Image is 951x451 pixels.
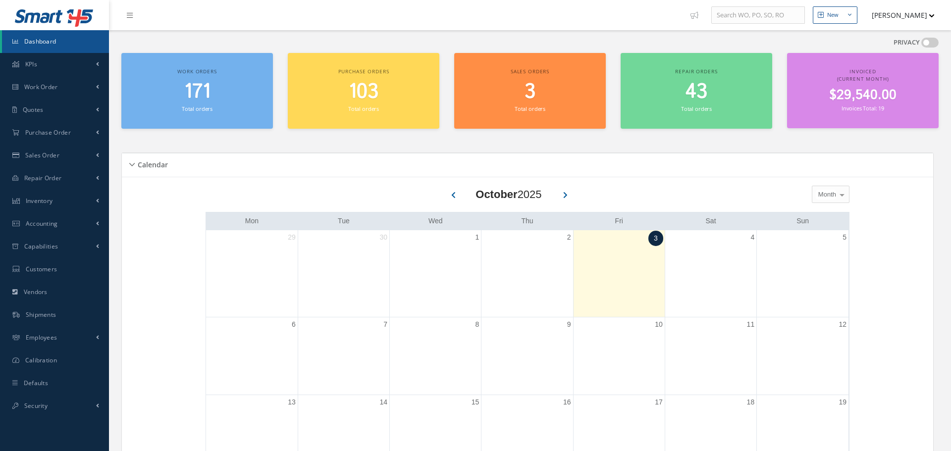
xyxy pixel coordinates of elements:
[686,78,707,106] span: 43
[515,105,545,112] small: Total orders
[565,317,573,332] a: October 9, 2025
[336,215,352,227] a: Tuesday
[475,188,517,200] b: October
[862,5,935,25] button: [PERSON_NAME]
[665,317,756,395] td: October 11, 2025
[794,215,811,227] a: Sunday
[561,395,573,409] a: October 16, 2025
[290,317,298,332] a: October 6, 2025
[381,317,389,332] a: October 7, 2025
[390,317,481,395] td: October 8, 2025
[474,230,481,245] a: October 1, 2025
[475,186,541,202] div: 2025
[23,105,44,114] span: Quotes
[787,53,939,128] a: Invoiced (Current Month) $29,540.00 Invoices Total: 19
[837,317,848,332] a: October 12, 2025
[390,230,481,317] td: October 1, 2025
[177,68,216,75] span: Work orders
[24,242,58,251] span: Capabilities
[704,215,718,227] a: Saturday
[613,215,625,227] a: Friday
[745,395,757,409] a: October 18, 2025
[377,395,389,409] a: October 14, 2025
[745,317,757,332] a: October 11, 2025
[184,78,211,106] span: 171
[26,333,57,342] span: Employees
[474,317,481,332] a: October 8, 2025
[377,230,389,245] a: September 30, 2025
[675,68,717,75] span: Repair orders
[621,53,772,129] a: Repair orders 43 Total orders
[648,231,663,246] a: October 3, 2025
[25,151,59,159] span: Sales Order
[24,401,48,410] span: Security
[842,104,884,112] small: Invoices Total: 19
[25,60,37,68] span: KPIs
[349,78,378,106] span: 103
[286,230,298,245] a: September 29, 2025
[511,68,549,75] span: Sales orders
[653,395,665,409] a: October 17, 2025
[182,105,212,112] small: Total orders
[338,68,389,75] span: Purchase orders
[665,230,756,317] td: October 4, 2025
[757,317,848,395] td: October 12, 2025
[26,197,53,205] span: Inventory
[653,317,665,332] a: October 10, 2025
[243,215,261,227] a: Monday
[24,174,62,182] span: Repair Order
[827,11,839,19] div: New
[298,230,389,317] td: September 30, 2025
[681,105,712,112] small: Total orders
[573,230,665,317] td: October 3, 2025
[206,230,298,317] td: September 29, 2025
[24,288,48,296] span: Vendors
[525,78,535,106] span: 3
[816,190,836,200] span: Month
[25,128,71,137] span: Purchase Order
[829,86,897,105] span: $29,540.00
[135,157,168,169] h5: Calendar
[426,215,445,227] a: Wednesday
[757,230,848,317] td: October 5, 2025
[25,356,57,364] span: Calibration
[841,230,848,245] a: October 5, 2025
[837,395,848,409] a: October 19, 2025
[288,53,439,129] a: Purchase orders 103 Total orders
[837,75,889,82] span: (Current Month)
[519,215,535,227] a: Thursday
[849,68,876,75] span: Invoiced
[298,317,389,395] td: October 7, 2025
[24,37,56,46] span: Dashboard
[2,30,109,53] a: Dashboard
[470,395,481,409] a: October 15, 2025
[26,310,56,319] span: Shipments
[481,317,573,395] td: October 9, 2025
[711,6,805,24] input: Search WO, PO, SO, RO
[481,230,573,317] td: October 2, 2025
[26,265,57,273] span: Customers
[348,105,379,112] small: Total orders
[454,53,606,129] a: Sales orders 3 Total orders
[24,83,58,91] span: Work Order
[26,219,58,228] span: Accounting
[573,317,665,395] td: October 10, 2025
[24,379,48,387] span: Defaults
[813,6,857,24] button: New
[286,395,298,409] a: October 13, 2025
[565,230,573,245] a: October 2, 2025
[894,38,920,48] label: PRIVACY
[121,53,273,129] a: Work orders 171 Total orders
[206,317,298,395] td: October 6, 2025
[748,230,756,245] a: October 4, 2025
